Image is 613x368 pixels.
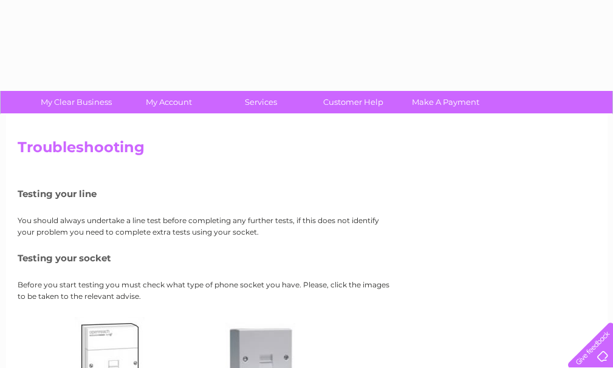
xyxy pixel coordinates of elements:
[396,91,496,113] a: Make A Payment
[18,279,394,302] p: Before you start testing you must check what type of phone socket you have. Please, click the ima...
[118,91,219,113] a: My Account
[18,139,596,162] h2: Troubleshooting
[18,215,394,238] p: You should always undertake a line test before completing any further tests, if this does not ide...
[303,91,403,113] a: Customer Help
[18,189,394,199] h5: Testing your line
[211,91,311,113] a: Services
[26,91,126,113] a: My Clear Business
[18,253,394,263] h5: Testing your socket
